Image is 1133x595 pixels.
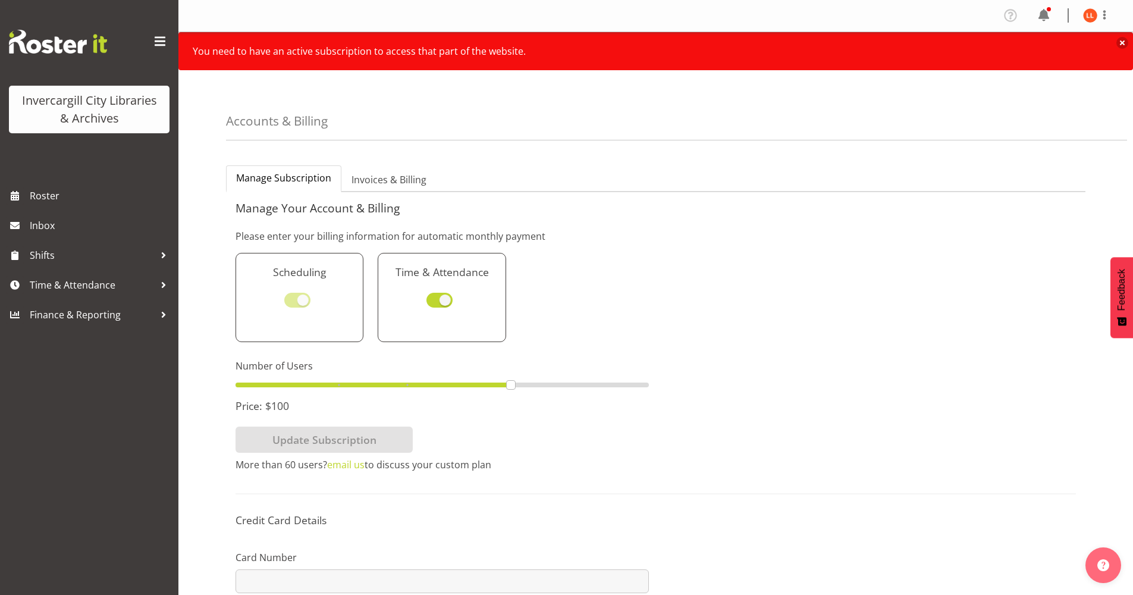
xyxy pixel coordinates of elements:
[30,276,155,294] span: Time & Attendance
[351,173,426,187] span: Invoices & Billing
[1110,257,1133,338] button: Feedback - Show survey
[236,513,649,527] h5: Credit Card Details
[21,92,158,127] div: Invercargill City Libraries & Archives
[30,187,172,205] span: Roster
[236,359,649,373] label: Number of Users
[30,217,172,234] span: Inbox
[9,30,107,54] img: Rosterit website logo
[390,265,493,278] h5: Time & Attendance
[248,265,351,278] h5: Scheduling
[236,171,331,185] span: Manage Subscription
[30,246,155,264] span: Shifts
[1083,8,1097,23] img: lynette-lockett11677.jpg
[226,114,328,128] h4: Accounts & Billing
[236,458,649,472] p: More than 60 users? to discuss your custom plan
[30,306,155,324] span: Finance & Reporting
[193,44,1109,58] div: You need to have an active subscription to access that part of the website.
[1116,269,1127,311] span: Feedback
[1097,559,1109,571] img: help-xxl-2.png
[272,432,376,447] span: Update Subscription
[236,229,1076,243] p: Please enter your billing information for automatic monthly payment
[236,202,1076,215] h5: Manage Your Account & Billing
[327,458,365,471] a: email us
[236,427,413,453] button: Update Subscription
[236,550,649,565] label: Card Number
[1116,37,1128,49] button: Close notification
[236,399,649,412] h5: Price: $100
